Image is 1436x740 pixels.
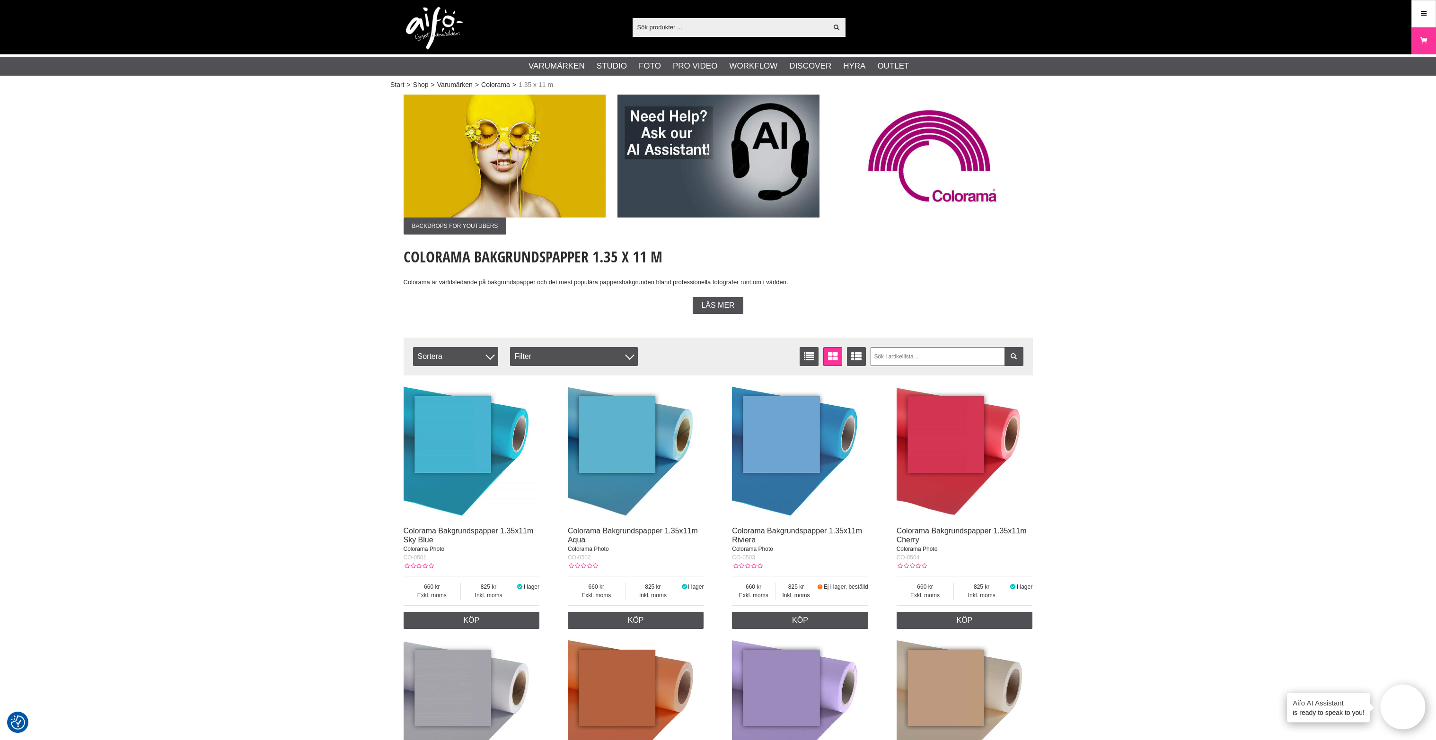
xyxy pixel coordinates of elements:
a: Colorama Bakgrundspapper 1.35x11m Cherry [897,527,1027,544]
span: Sortera [413,347,498,366]
span: Inkl. moms [954,591,1009,600]
a: Colorama Bakgrundspapper 1.35x11m Riviera [732,527,862,544]
input: Sök produkter ... [633,20,828,34]
span: 1.35 x 11 m [519,80,553,90]
a: Start [390,80,405,90]
a: Varumärken [437,80,473,90]
img: Annons:001 ban-colorama-logga.jpg [831,95,1033,218]
span: > [475,80,479,90]
h1: Colorama Bakgrundspapper 1.35 x 11 m [404,246,1033,267]
span: I lager [688,583,704,590]
i: I lager [516,583,524,590]
span: Ej i lager, beställd [824,583,868,590]
a: Outlet [877,60,909,72]
a: Utökad listvisning [847,347,866,366]
div: Filter [510,347,638,366]
img: Annons:002 ban-colorama-yellow001.jpg [404,95,606,218]
a: Köp [732,612,868,629]
img: Annons:003 ban-elin-AIelin.jpg [617,95,819,218]
i: Beställd [817,583,824,590]
span: CO-0503 [732,554,755,561]
a: Shop [413,80,429,90]
span: 825 [461,583,516,591]
span: Colorama Photo [732,546,773,552]
span: Backdrops for YouTubers [404,218,507,235]
img: Colorama Bakgrundspapper 1.35x11m Cherry [897,385,1033,521]
i: I lager [1009,583,1017,590]
span: Läs mer [701,301,734,310]
span: > [512,80,516,90]
span: > [431,80,434,90]
span: Exkl. moms [568,591,625,600]
a: Colorama Bakgrundspapper 1.35x11m Sky Blue [404,527,534,544]
a: Fönstervisning [823,347,842,366]
a: Köp [568,612,704,629]
div: Kundbetyg: 0 [732,562,762,570]
span: Exkl. moms [404,591,461,600]
a: Colorama [481,80,510,90]
span: Exkl. moms [732,591,775,600]
span: 660 [897,583,954,591]
div: is ready to speak to you! [1287,693,1370,723]
span: CO-0504 [897,554,920,561]
h4: Aifo AI Assistant [1293,698,1365,708]
a: Colorama Bakgrundspapper 1.35x11m Aqua [568,527,698,544]
span: Colorama Photo [897,546,938,552]
input: Sök i artikellista ... [871,347,1023,366]
a: Hyra [843,60,865,72]
span: 825 [775,583,817,591]
img: logo.png [406,7,463,50]
span: Inkl. moms [461,591,516,600]
span: > [407,80,411,90]
p: Colorama är världsledande på bakgrundspapper och det mest populära pappersbakgrunden bland profes... [404,278,1033,287]
span: I lager [1017,583,1032,590]
span: 660 [732,583,775,591]
a: Foto [639,60,661,72]
span: Exkl. moms [897,591,954,600]
div: Kundbetyg: 0 [897,562,927,570]
span: Colorama Photo [404,546,445,552]
button: Samtyckesinställningar [11,714,25,731]
a: Annons:002 ban-colorama-yellow001.jpgBackdrops for YouTubers [404,95,606,235]
span: CO-0502 [568,554,591,561]
span: 825 [625,583,681,591]
div: Kundbetyg: 0 [404,562,434,570]
span: Inkl. moms [625,591,681,600]
span: 660 [404,583,461,591]
span: 660 [568,583,625,591]
a: Köp [404,612,540,629]
img: Colorama Bakgrundspapper 1.35x11m Aqua [568,385,704,521]
a: Pro Video [673,60,717,72]
a: Filtrera [1004,347,1023,366]
div: Kundbetyg: 0 [568,562,598,570]
a: Varumärken [529,60,585,72]
a: Köp [897,612,1033,629]
a: Discover [789,60,831,72]
a: Listvisning [800,347,819,366]
a: Workflow [729,60,777,72]
span: 825 [954,583,1009,591]
span: CO-0501 [404,554,427,561]
span: I lager [524,583,539,590]
img: Colorama Bakgrundspapper 1.35x11m Riviera [732,385,868,521]
i: I lager [680,583,688,590]
img: Revisit consent button [11,715,25,730]
span: Inkl. moms [775,591,817,600]
a: Studio [597,60,627,72]
span: Colorama Photo [568,546,609,552]
img: Colorama Bakgrundspapper 1.35x11m Sky Blue [404,385,540,521]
